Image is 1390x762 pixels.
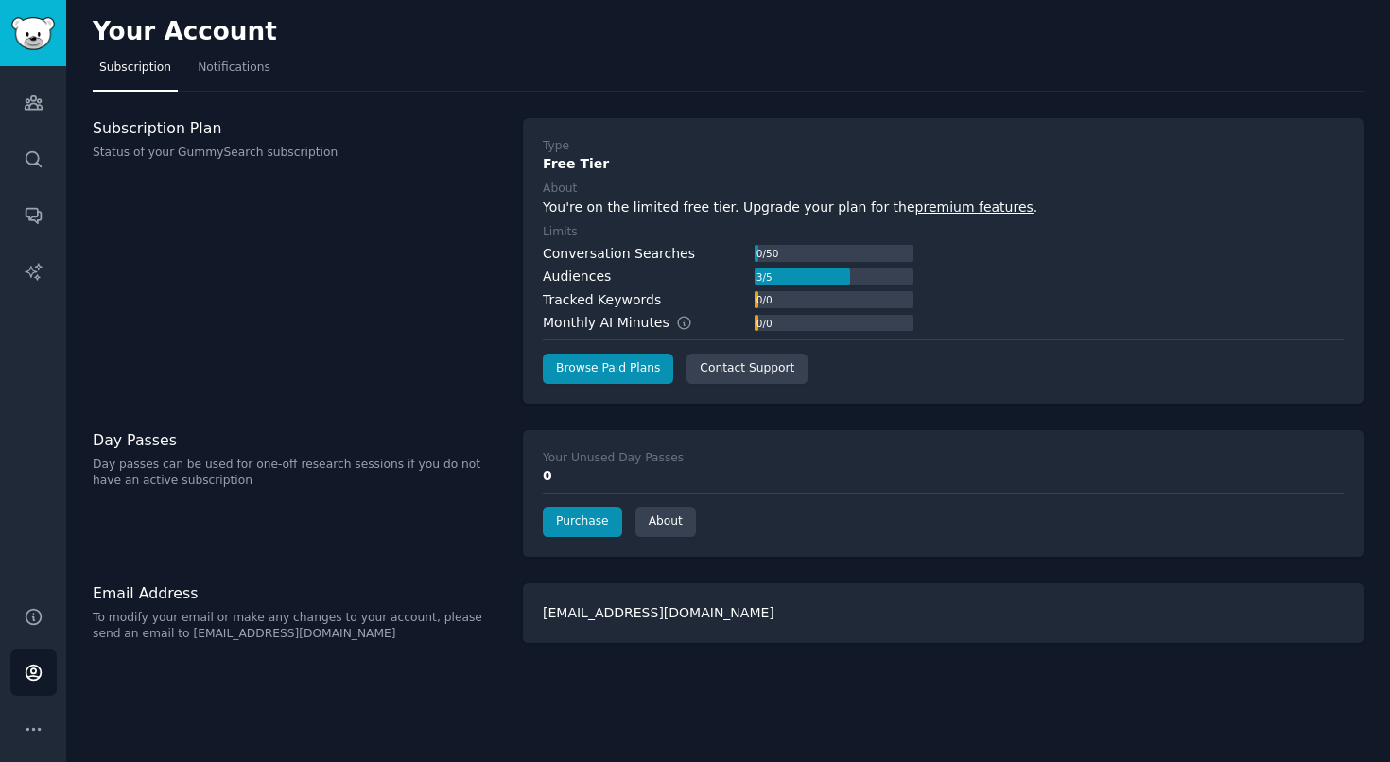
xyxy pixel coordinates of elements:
a: Purchase [543,507,622,537]
span: Notifications [198,60,270,77]
h2: Your Account [93,17,277,47]
h3: Day Passes [93,430,503,450]
a: Browse Paid Plans [543,354,673,384]
div: Limits [543,224,578,241]
a: About [635,507,696,537]
div: [EMAIL_ADDRESS][DOMAIN_NAME] [523,583,1364,643]
div: 0 / 50 [755,245,780,262]
div: 3 / 5 [755,268,773,286]
a: Subscription [93,53,178,92]
img: GummySearch logo [11,17,55,50]
div: Audiences [543,267,611,286]
a: Contact Support [686,354,808,384]
div: Conversation Searches [543,244,695,264]
h3: Subscription Plan [93,118,503,138]
div: About [543,181,577,198]
div: Type [543,138,569,155]
a: Notifications [191,53,277,92]
div: 0 [543,466,1344,486]
span: Subscription [99,60,171,77]
div: Your Unused Day Passes [543,450,684,467]
div: 0 / 0 [755,291,773,308]
div: Free Tier [543,154,1344,174]
p: Status of your GummySearch subscription [93,145,503,162]
div: You're on the limited free tier. Upgrade your plan for the . [543,198,1344,217]
p: Day passes can be used for one-off research sessions if you do not have an active subscription [93,457,503,490]
p: To modify your email or make any changes to your account, please send an email to [EMAIL_ADDRESS]... [93,610,503,643]
div: 0 / 0 [755,315,773,332]
div: Tracked Keywords [543,290,661,310]
a: premium features [915,199,1034,215]
div: Monthly AI Minutes [543,313,712,333]
h3: Email Address [93,583,503,603]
